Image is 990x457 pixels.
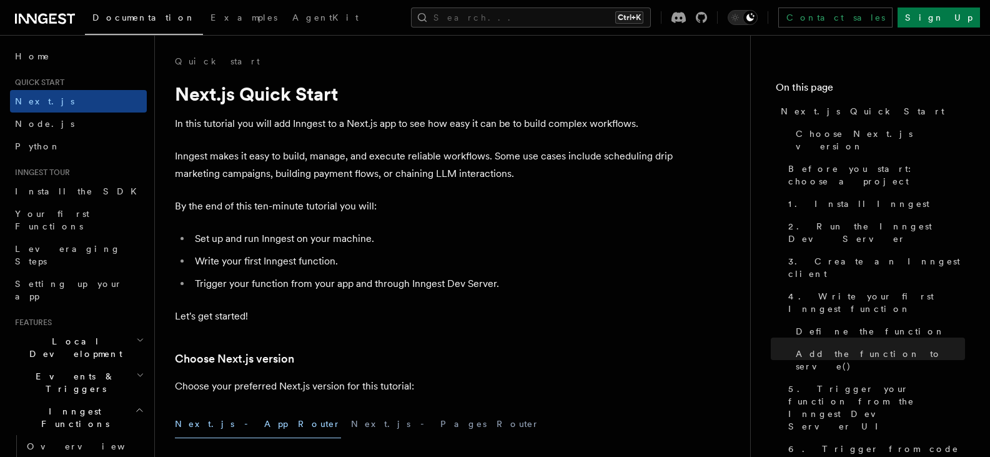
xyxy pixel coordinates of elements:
span: Events & Triggers [10,370,136,395]
span: 5. Trigger your function from the Inngest Dev Server UI [788,383,965,433]
a: 3. Create an Inngest client [783,250,965,285]
button: Events & Triggers [10,365,147,400]
li: Write your first Inngest function. [191,253,675,270]
a: Next.js [10,90,147,113]
span: Add the function to serve() [796,348,965,373]
a: Quick start [175,55,260,68]
a: Node.js [10,113,147,135]
h4: On this page [776,80,965,100]
button: Next.js - Pages Router [351,410,540,438]
a: Contact sales [778,8,893,28]
h1: Next.js Quick Start [175,83,675,105]
p: In this tutorial you will add Inngest to a Next.js app to see how easy it can be to build complex... [175,115,675,133]
span: Documentation [92,13,196,23]
span: Home [15,50,50,63]
span: Local Development [10,335,136,360]
a: 1. Install Inngest [783,193,965,215]
a: Before you start: choose a project [783,158,965,193]
span: AgentKit [292,13,359,23]
button: Toggle dark mode [728,10,758,25]
span: 1. Install Inngest [788,198,929,210]
span: Python [15,141,61,151]
a: Choose Next.js version [175,350,294,368]
span: Next.js Quick Start [781,105,944,118]
button: Search...Ctrl+K [411,8,651,28]
kbd: Ctrl+K [615,11,643,24]
a: Install the SDK [10,180,147,203]
a: Next.js Quick Start [776,100,965,123]
a: Choose Next.js version [791,123,965,158]
span: Next.js [15,96,74,106]
span: Your first Functions [15,209,89,231]
span: 4. Write your first Inngest function [788,290,965,315]
span: 6. Trigger from code [788,443,959,455]
a: Home [10,45,147,68]
li: Set up and run Inngest on your machine. [191,230,675,248]
a: 4. Write your first Inngest function [783,285,965,320]
a: Sign Up [898,8,980,28]
p: By the end of this ten-minute tutorial you will: [175,198,675,215]
span: Install the SDK [15,186,144,196]
span: Before you start: choose a project [788,163,965,188]
a: Python [10,135,147,158]
span: Features [10,318,52,328]
a: AgentKit [285,4,366,34]
li: Trigger your function from your app and through Inngest Dev Server. [191,275,675,293]
a: Define the function [791,320,965,343]
span: Inngest Functions [10,405,135,430]
span: 3. Create an Inngest client [788,255,965,280]
button: Local Development [10,330,147,365]
p: Let's get started! [175,308,675,325]
span: Define the function [796,325,945,338]
a: Setting up your app [10,273,147,308]
a: Examples [203,4,285,34]
a: Leveraging Steps [10,238,147,273]
a: Add the function to serve() [791,343,965,378]
span: Overview [27,441,156,451]
a: Your first Functions [10,203,147,238]
a: Documentation [85,4,203,35]
a: 2. Run the Inngest Dev Server [783,215,965,250]
span: Setting up your app [15,279,122,301]
span: Quick start [10,78,64,88]
span: Node.js [15,119,74,129]
span: Inngest tour [10,168,70,178]
p: Choose your preferred Next.js version for this tutorial: [175,378,675,395]
span: 2. Run the Inngest Dev Server [788,220,965,245]
span: Examples [210,13,277,23]
button: Inngest Functions [10,400,147,435]
a: 5. Trigger your function from the Inngest Dev Server UI [783,378,965,438]
span: Choose Next.js version [796,128,965,153]
button: Next.js - App Router [175,410,341,438]
span: Leveraging Steps [15,244,121,266]
p: Inngest makes it easy to build, manage, and execute reliable workflows. Some use cases include sc... [175,148,675,183]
